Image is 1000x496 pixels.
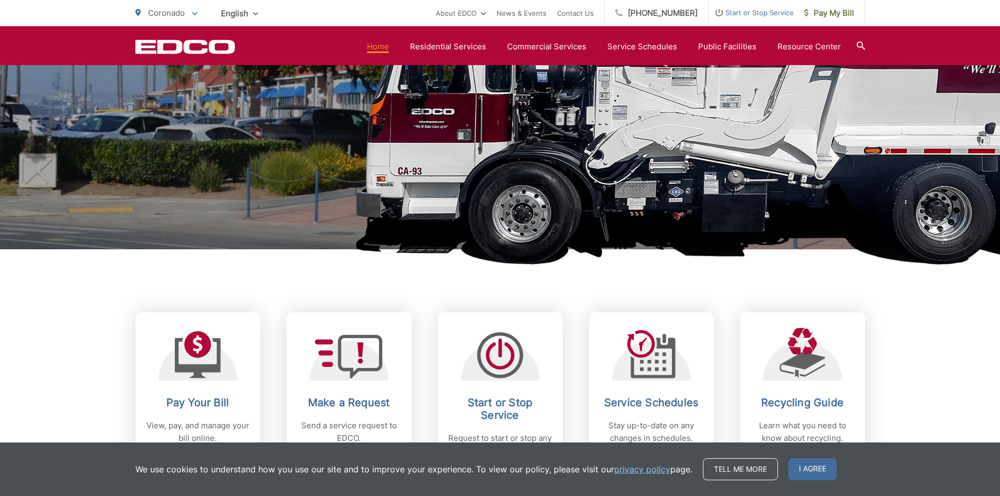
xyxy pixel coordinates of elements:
[436,7,486,19] a: About EDCO
[448,396,552,421] h2: Start or Stop Service
[287,312,412,473] a: Make a Request Send a service request to EDCO.
[804,7,854,19] span: Pay My Bill
[297,396,401,409] h2: Make a Request
[614,463,670,476] a: privacy policy
[557,7,594,19] a: Contact Us
[135,463,692,476] p: We use cookies to understand how you use our site and to improve your experience. To view our pol...
[703,458,778,480] a: Tell me more
[589,312,714,473] a: Service Schedules Stay up-to-date on any changes in schedules.
[135,312,260,473] a: Pay Your Bill View, pay, and manage your bill online.
[698,40,756,53] a: Public Facilities
[367,40,389,53] a: Home
[135,39,235,54] a: EDCD logo. Return to the homepage.
[751,396,855,409] h2: Recycling Guide
[751,419,855,445] p: Learn what you need to know about recycling.
[507,40,586,53] a: Commercial Services
[599,396,703,409] h2: Service Schedules
[448,432,552,457] p: Request to start or stop any EDCO services.
[148,8,185,18] span: Coronado
[146,419,250,445] p: View, pay, and manage your bill online.
[410,40,486,53] a: Residential Services
[146,396,250,409] h2: Pay Your Bill
[788,458,837,480] span: I agree
[607,40,677,53] a: Service Schedules
[297,419,401,445] p: Send a service request to EDCO.
[777,40,841,53] a: Resource Center
[497,7,546,19] a: News & Events
[213,4,266,23] span: English
[599,419,703,445] p: Stay up-to-date on any changes in schedules.
[740,312,865,473] a: Recycling Guide Learn what you need to know about recycling.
